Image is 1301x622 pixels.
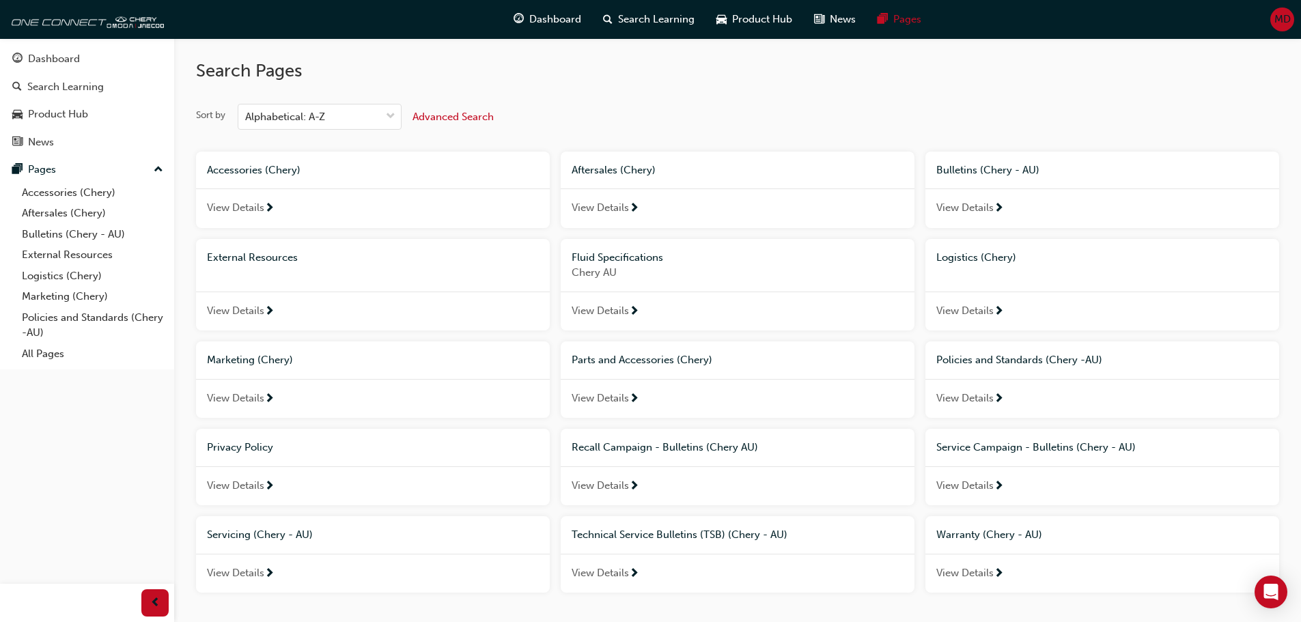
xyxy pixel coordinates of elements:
[629,568,639,580] span: next-icon
[28,162,56,178] div: Pages
[196,239,550,331] a: External ResourcesView Details
[207,251,298,264] span: External Resources
[592,5,705,33] a: search-iconSearch Learning
[16,343,169,365] a: All Pages
[16,266,169,287] a: Logistics (Chery)
[561,341,914,418] a: Parts and Accessories (Chery)View Details
[936,251,1016,264] span: Logistics (Chery)
[264,481,275,493] span: next-icon
[207,200,264,216] span: View Details
[5,130,169,155] a: News
[264,568,275,580] span: next-icon
[572,354,712,366] span: Parts and Accessories (Chery)
[196,341,550,418] a: Marketing (Chery)View Details
[629,481,639,493] span: next-icon
[572,200,629,216] span: View Details
[12,81,22,94] span: search-icon
[925,341,1279,418] a: Policies and Standards (Chery -AU)View Details
[572,441,758,453] span: Recall Campaign - Bulletins (Chery AU)
[572,164,656,176] span: Aftersales (Chery)
[264,393,275,406] span: next-icon
[196,109,225,122] div: Sort by
[207,164,300,176] span: Accessories (Chery)
[572,478,629,494] span: View Details
[412,104,494,130] button: Advanced Search
[732,12,792,27] span: Product Hub
[514,11,524,28] span: guage-icon
[207,528,313,541] span: Servicing (Chery - AU)
[28,51,80,67] div: Dashboard
[5,102,169,127] a: Product Hub
[207,354,293,366] span: Marketing (Chery)
[5,74,169,100] a: Search Learning
[561,152,914,228] a: Aftersales (Chery)View Details
[154,161,163,179] span: up-icon
[386,108,395,126] span: down-icon
[1270,8,1294,31] button: MD
[925,516,1279,593] a: Warranty (Chery - AU)View Details
[16,182,169,203] a: Accessories (Chery)
[12,137,23,149] span: news-icon
[207,478,264,494] span: View Details
[16,286,169,307] a: Marketing (Chery)
[925,152,1279,228] a: Bulletins (Chery - AU)View Details
[994,568,1004,580] span: next-icon
[207,303,264,319] span: View Details
[867,5,932,33] a: pages-iconPages
[5,157,169,182] button: Pages
[1255,576,1287,608] div: Open Intercom Messenger
[561,516,914,593] a: Technical Service Bulletins (TSB) (Chery - AU)View Details
[561,239,914,331] a: Fluid SpecificationsChery AUView Details
[814,11,824,28] span: news-icon
[196,429,550,505] a: Privacy PolicyView Details
[925,429,1279,505] a: Service Campaign - Bulletins (Chery - AU)View Details
[893,12,921,27] span: Pages
[561,429,914,505] a: Recall Campaign - Bulletins (Chery AU)View Details
[1274,12,1291,27] span: MD
[5,46,169,72] a: Dashboard
[412,111,494,123] span: Advanced Search
[629,393,639,406] span: next-icon
[12,109,23,121] span: car-icon
[529,12,581,27] span: Dashboard
[572,265,904,281] span: Chery AU
[572,303,629,319] span: View Details
[603,11,613,28] span: search-icon
[503,5,592,33] a: guage-iconDashboard
[572,565,629,581] span: View Details
[618,12,695,27] span: Search Learning
[994,393,1004,406] span: next-icon
[150,595,160,612] span: prev-icon
[196,152,550,228] a: Accessories (Chery)View Details
[936,391,994,406] span: View Details
[5,44,169,157] button: DashboardSearch LearningProduct HubNews
[196,60,1279,82] h2: Search Pages
[28,107,88,122] div: Product Hub
[196,516,550,593] a: Servicing (Chery - AU)View Details
[16,307,169,343] a: Policies and Standards (Chery -AU)
[936,303,994,319] span: View Details
[572,391,629,406] span: View Details
[936,528,1042,541] span: Warranty (Chery - AU)
[7,5,164,33] img: oneconnect
[264,203,275,215] span: next-icon
[245,109,325,125] div: Alphabetical: A-Z
[12,164,23,176] span: pages-icon
[936,200,994,216] span: View Details
[878,11,888,28] span: pages-icon
[629,203,639,215] span: next-icon
[629,306,639,318] span: next-icon
[264,306,275,318] span: next-icon
[27,79,104,95] div: Search Learning
[16,224,169,245] a: Bulletins (Chery - AU)
[936,478,994,494] span: View Details
[572,528,787,541] span: Technical Service Bulletins (TSB) (Chery - AU)
[207,391,264,406] span: View Details
[705,5,803,33] a: car-iconProduct Hub
[994,481,1004,493] span: next-icon
[16,203,169,224] a: Aftersales (Chery)
[12,53,23,66] span: guage-icon
[716,11,727,28] span: car-icon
